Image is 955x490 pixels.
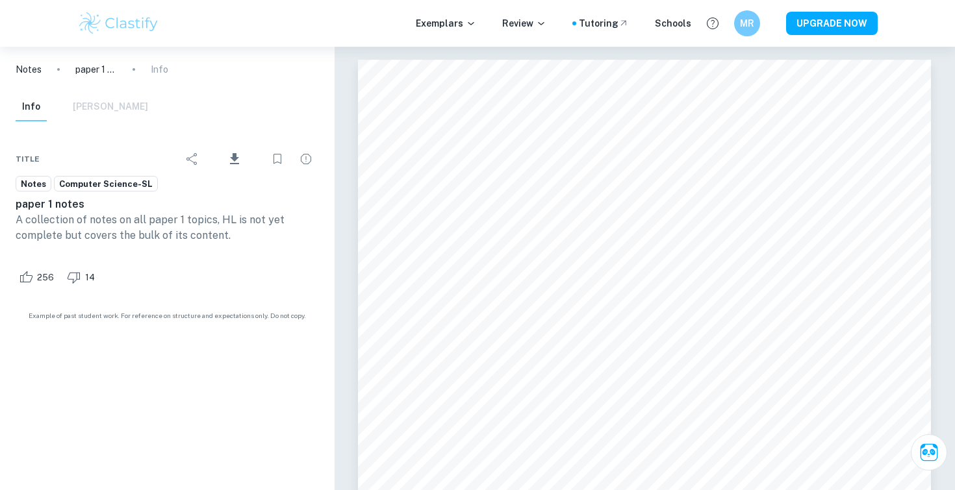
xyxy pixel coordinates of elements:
[30,271,61,284] span: 256
[16,311,319,321] span: Example of past student work. For reference on structure and expectations only. Do not copy.
[702,12,724,34] button: Help and Feedback
[579,16,629,31] a: Tutoring
[655,16,691,31] a: Schools
[16,62,42,77] a: Notes
[16,267,61,288] div: Like
[151,62,168,77] p: Info
[77,10,160,36] img: Clastify logo
[293,146,319,172] div: Report issue
[740,16,755,31] h6: MR
[16,197,319,212] h6: paper 1 notes
[786,12,878,35] button: UPGRADE NOW
[16,176,51,192] a: Notes
[16,93,47,121] button: Info
[54,176,158,192] a: Computer Science-SL
[78,271,102,284] span: 14
[911,434,947,471] button: Ask Clai
[264,146,290,172] div: Bookmark
[16,153,40,165] span: Title
[64,267,102,288] div: Dislike
[16,212,319,243] p: A collection of notes on all paper 1 topics, HL is not yet complete but covers the bulk of its co...
[208,142,262,176] div: Download
[179,146,205,172] div: Share
[16,178,51,191] span: Notes
[734,10,760,36] button: MR
[502,16,546,31] p: Review
[416,16,476,31] p: Exemplars
[75,62,117,77] p: paper 1 notes
[55,178,157,191] span: Computer Science-SL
